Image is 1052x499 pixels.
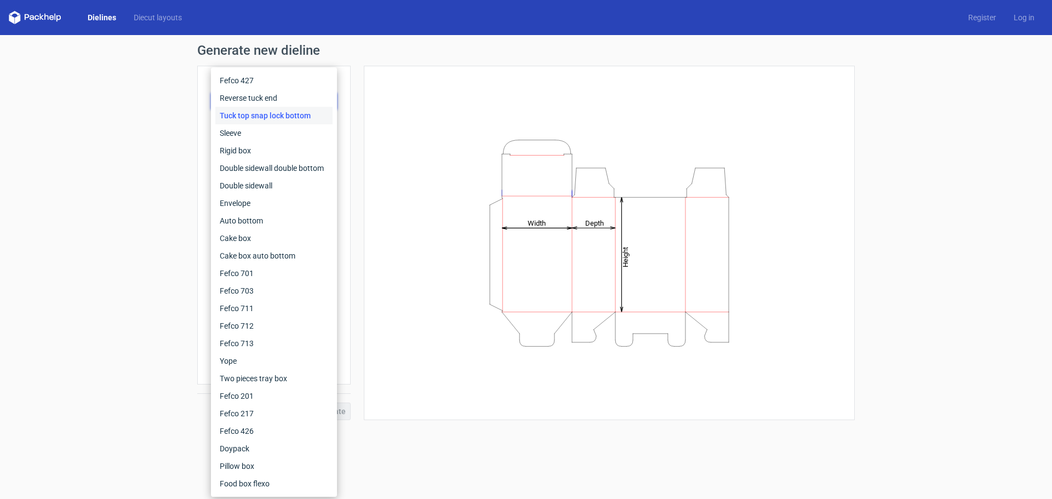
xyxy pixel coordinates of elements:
[215,405,333,422] div: Fefco 217
[215,422,333,440] div: Fefco 426
[215,247,333,265] div: Cake box auto bottom
[215,212,333,230] div: Auto bottom
[79,12,125,23] a: Dielines
[959,12,1005,23] a: Register
[215,352,333,370] div: Yope
[215,457,333,475] div: Pillow box
[215,370,333,387] div: Two pieces tray box
[215,230,333,247] div: Cake box
[215,440,333,457] div: Doypack
[215,265,333,282] div: Fefco 701
[125,12,191,23] a: Diecut layouts
[215,142,333,159] div: Rigid box
[1005,12,1043,23] a: Log in
[215,300,333,317] div: Fefco 711
[621,246,630,267] tspan: Height
[215,159,333,177] div: Double sidewall double bottom
[215,475,333,492] div: Food box flexo
[528,219,546,227] tspan: Width
[215,387,333,405] div: Fefco 201
[215,124,333,142] div: Sleeve
[215,72,333,89] div: Fefco 427
[215,107,333,124] div: Tuck top snap lock bottom
[197,44,855,57] h1: Generate new dieline
[215,335,333,352] div: Fefco 713
[215,89,333,107] div: Reverse tuck end
[215,177,333,194] div: Double sidewall
[215,282,333,300] div: Fefco 703
[215,317,333,335] div: Fefco 712
[585,219,604,227] tspan: Depth
[215,194,333,212] div: Envelope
